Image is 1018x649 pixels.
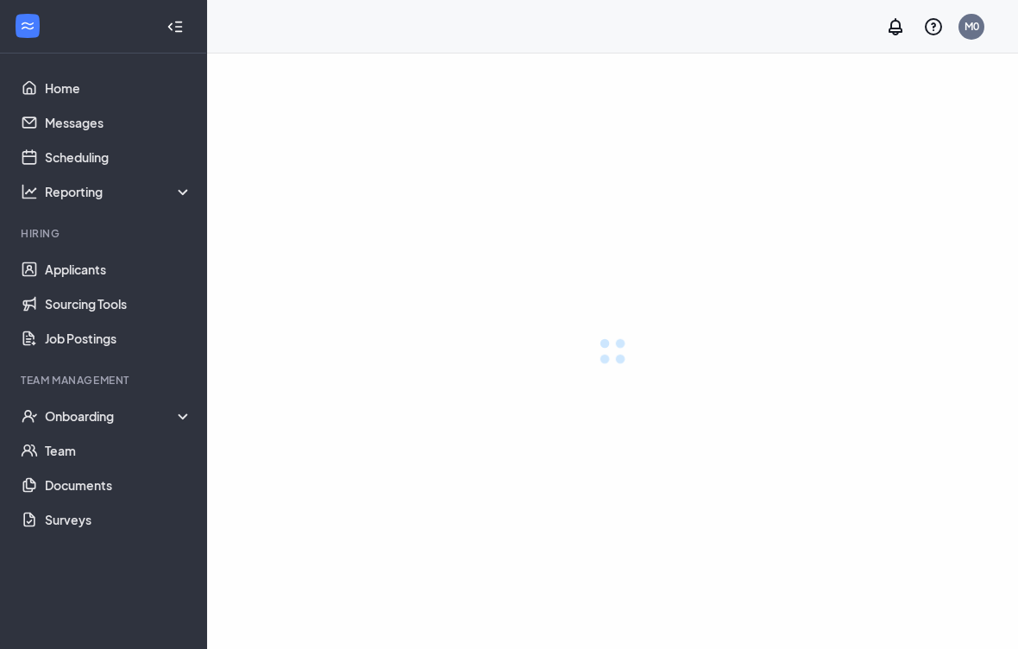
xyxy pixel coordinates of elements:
svg: WorkstreamLogo [19,17,36,35]
a: Team [45,433,192,468]
svg: Collapse [167,18,184,35]
div: M0 [965,19,979,34]
svg: UserCheck [21,407,38,425]
a: Applicants [45,252,192,287]
div: Hiring [21,226,189,241]
a: Job Postings [45,321,192,356]
a: Home [45,71,192,105]
a: Messages [45,105,192,140]
div: Team Management [21,373,189,388]
svg: Analysis [21,183,38,200]
div: Onboarding [45,407,193,425]
svg: Notifications [885,16,906,37]
svg: QuestionInfo [923,16,944,37]
a: Sourcing Tools [45,287,192,321]
a: Scheduling [45,140,192,174]
a: Surveys [45,502,192,537]
a: Documents [45,468,192,502]
div: Reporting [45,183,193,200]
